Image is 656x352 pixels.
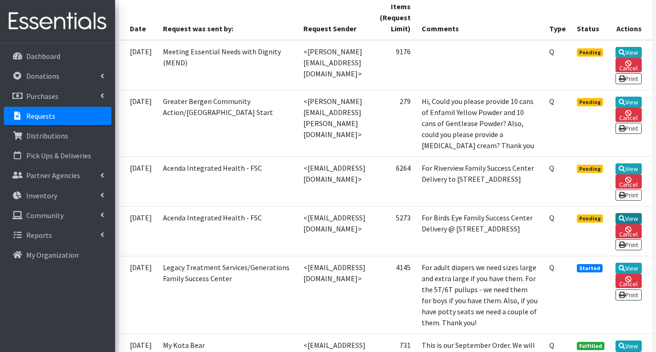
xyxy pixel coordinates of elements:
[549,213,554,222] abbr: Quantity
[577,214,603,223] span: Pending
[119,40,157,90] td: [DATE]
[577,264,603,272] span: Started
[298,40,373,90] td: <[PERSON_NAME][EMAIL_ADDRESS][DOMAIN_NAME]>
[549,340,554,350] abbr: Quantity
[615,213,642,224] a: View
[119,90,157,156] td: [DATE]
[373,156,416,206] td: 6264
[157,40,298,90] td: Meeting Essential Needs with Dignity (MEND)
[577,342,604,350] span: Fulfilled
[4,146,111,165] a: Pick Ups & Deliveries
[119,207,157,256] td: [DATE]
[615,289,642,300] a: Print
[416,207,544,256] td: For Birds Eye Family Success Center Delivery @ [STREET_ADDRESS]
[373,207,416,256] td: 5273
[26,171,80,180] p: Partner Agencies
[157,156,298,206] td: Acenda Integrated Health - FSC
[416,90,544,156] td: Hi, Could you please provide 10 cans of Enfamil Yellow Powder and 10 cans of Gentlease Powder? Al...
[298,256,373,334] td: <[EMAIL_ADDRESS][DOMAIN_NAME]>
[26,250,79,260] p: My Organization
[4,107,111,125] a: Requests
[119,256,157,334] td: [DATE]
[615,108,642,122] a: Cancel
[157,256,298,334] td: Legacy Treatment Services/Generations Family Success Center
[549,263,554,272] abbr: Quantity
[373,256,416,334] td: 4145
[298,90,373,156] td: <[PERSON_NAME][EMAIL_ADDRESS][PERSON_NAME][DOMAIN_NAME]>
[4,87,111,105] a: Purchases
[26,131,68,140] p: Distributions
[26,191,57,200] p: Inventory
[26,71,59,81] p: Donations
[615,58,642,72] a: Cancel
[615,123,642,134] a: Print
[615,47,642,58] a: View
[416,256,544,334] td: For adult diapers we need sizes large and extra large if you have them. For the 5T/6T pullups - w...
[4,246,111,264] a: My Organization
[615,174,642,189] a: Cancel
[157,207,298,256] td: Acenda Integrated Health - FSC
[577,98,603,106] span: Pending
[577,48,603,57] span: Pending
[4,127,111,145] a: Distributions
[373,40,416,90] td: 9176
[615,263,642,274] a: View
[26,151,91,160] p: Pick Ups & Deliveries
[615,163,642,174] a: View
[26,211,64,220] p: Community
[416,156,544,206] td: For Riverview Family Success Center Delivery to [STREET_ADDRESS]
[298,156,373,206] td: <[EMAIL_ADDRESS][DOMAIN_NAME]>
[4,186,111,205] a: Inventory
[4,6,111,37] img: HumanEssentials
[615,97,642,108] a: View
[373,90,416,156] td: 279
[119,156,157,206] td: [DATE]
[157,90,298,156] td: Greater Bergen Community Action/[GEOGRAPHIC_DATA] Start
[26,52,60,61] p: Dashboard
[26,111,55,121] p: Requests
[549,97,554,106] abbr: Quantity
[26,231,52,240] p: Reports
[577,165,603,173] span: Pending
[549,47,554,56] abbr: Quantity
[4,166,111,185] a: Partner Agencies
[615,224,642,238] a: Cancel
[615,340,642,352] a: View
[549,163,554,173] abbr: Quantity
[4,206,111,225] a: Community
[26,92,58,101] p: Purchases
[615,274,642,288] a: Cancel
[4,47,111,65] a: Dashboard
[615,73,642,84] a: Print
[615,190,642,201] a: Print
[4,226,111,244] a: Reports
[615,239,642,250] a: Print
[298,207,373,256] td: <[EMAIL_ADDRESS][DOMAIN_NAME]>
[4,67,111,85] a: Donations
